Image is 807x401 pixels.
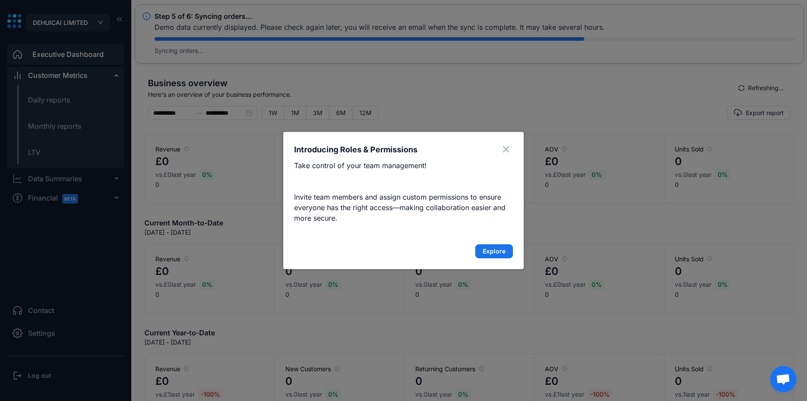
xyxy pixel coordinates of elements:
p: Invite team members and assign custom permissions to ensure everyone has the right access—making ... [294,192,513,223]
span: Explore [483,247,505,256]
p: Take control of your team management! [294,160,513,171]
button: Next [475,244,513,258]
h3: Introducing Roles & Permissions [294,144,418,156]
div: 开放式聊天 [770,366,796,392]
button: Close [499,143,513,157]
